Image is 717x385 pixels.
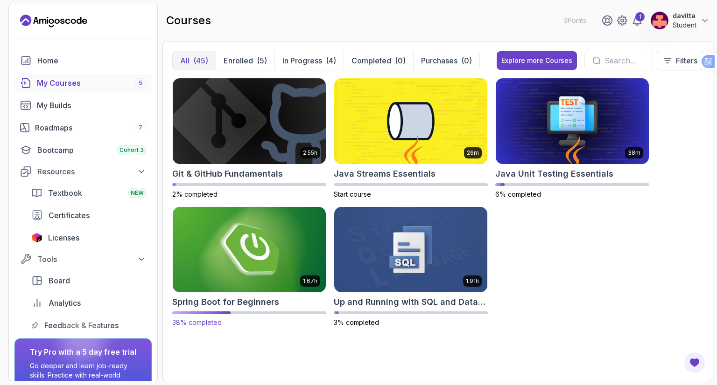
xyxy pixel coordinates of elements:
[495,190,541,198] span: 6% completed
[173,51,216,70] button: All(45)
[673,21,696,30] p: Student
[395,55,406,66] div: (0)
[216,51,274,70] button: Enrolled(5)
[48,187,82,199] span: Textbook
[351,55,391,66] p: Completed
[26,271,152,290] a: board
[31,233,42,242] img: jetbrains icon
[172,318,222,326] span: 38% completed
[131,189,144,197] span: NEW
[172,296,279,309] h2: Spring Boot for Beginners
[676,55,697,66] p: Filters
[169,205,330,295] img: Spring Boot for Beginners card
[20,14,87,28] a: Landing page
[501,56,572,65] div: Explore more Courses
[37,254,146,265] div: Tools
[282,55,322,66] p: In Progress
[180,55,190,66] p: All
[303,149,317,157] p: 2.55h
[334,78,487,164] img: Java Streams Essentials card
[326,55,336,66] div: (4)
[173,78,326,164] img: Git & GitHub Fundamentals card
[35,122,146,133] div: Roadmaps
[166,13,211,28] h2: courses
[14,141,152,159] a: bootcamp
[26,184,152,202] a: textbook
[421,55,457,66] p: Purchases
[26,228,152,247] a: licenses
[657,51,703,70] button: Filters
[139,124,142,131] span: 7
[632,15,643,26] a: 1
[37,77,146,89] div: My Courses
[257,55,267,66] div: (5)
[334,296,488,309] h2: Up and Running with SQL and Databases
[37,55,146,66] div: Home
[303,277,317,285] p: 1.67h
[651,12,668,29] img: user profile image
[193,55,208,66] div: (45)
[49,210,90,221] span: Certificates
[26,294,152,312] a: analytics
[37,144,146,156] div: Bootcamp
[14,118,152,137] a: roadmaps
[44,320,119,331] span: Feedback & Features
[172,190,218,198] span: 2% completed
[48,232,79,243] span: Licenses
[673,11,696,21] p: davitta
[334,190,371,198] span: Start course
[26,316,152,335] a: feedback
[683,351,706,374] button: Open Feedback Button
[224,55,253,66] p: Enrolled
[119,146,144,154] span: Cohort 3
[635,12,645,21] div: 1
[14,163,152,180] button: Resources
[413,51,479,70] button: Purchases(0)
[26,206,152,225] a: certificates
[497,51,577,70] button: Explore more Courses
[650,11,710,30] button: user profile imagedavittaStudent
[274,51,344,70] button: In Progress(4)
[14,74,152,92] a: courses
[564,16,586,25] p: 3 Points
[334,167,436,180] h2: Java Streams Essentials
[334,318,379,326] span: 3% completed
[334,207,487,293] img: Up and Running with SQL and Databases card
[467,149,479,157] p: 26m
[14,251,152,268] button: Tools
[605,55,645,66] input: Search...
[628,149,640,157] p: 38m
[172,167,283,180] h2: Git & GitHub Fundamentals
[461,55,472,66] div: (0)
[37,166,146,177] div: Resources
[139,79,142,87] span: 5
[14,96,152,115] a: builds
[14,51,152,70] a: home
[496,78,649,164] img: Java Unit Testing Essentials card
[466,277,479,285] p: 1.91h
[495,167,613,180] h2: Java Unit Testing Essentials
[49,275,70,286] span: Board
[37,100,146,111] div: My Builds
[49,297,81,309] span: Analytics
[344,51,413,70] button: Completed(0)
